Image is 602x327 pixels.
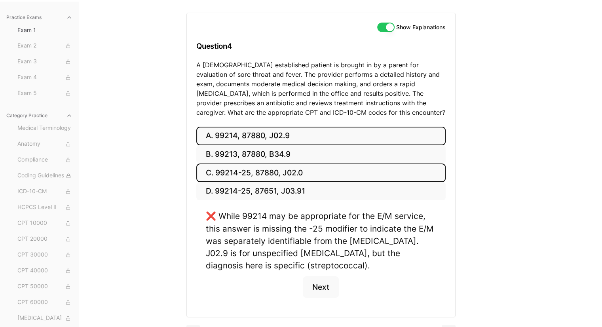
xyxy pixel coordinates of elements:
span: ICD-10-CM [17,187,72,196]
button: Exam 4 [14,71,76,84]
button: Exam 2 [14,40,76,52]
button: [MEDICAL_DATA] [14,312,76,325]
button: Anatomy [14,138,76,150]
h3: Question 4 [196,34,446,58]
span: Exam 3 [17,57,72,66]
button: Exam 5 [14,87,76,100]
span: HCPCS Level II [17,203,72,212]
button: CPT 50000 [14,280,76,293]
button: Practice Exams [3,11,76,24]
span: Medical Terminology [17,124,72,133]
span: CPT 30000 [17,251,72,259]
span: Exam 4 [17,73,72,82]
p: A [DEMOGRAPHIC_DATA] established patient is brought in by a parent for evaluation of sore throat ... [196,60,446,117]
button: CPT 10000 [14,217,76,230]
button: Compliance [14,154,76,166]
span: Exam 2 [17,42,72,50]
button: Exam 1 [14,24,76,36]
span: CPT 20000 [17,235,72,243]
button: D. 99214-25, 87651, J03.91 [196,182,446,201]
span: Compliance [17,156,72,164]
button: HCPCS Level II [14,201,76,214]
button: CPT 60000 [14,296,76,309]
span: CPT 50000 [17,282,72,291]
div: ❌ While 99214 may be appropriate for the E/M service, this answer is missing the -25 modifier to ... [206,210,436,272]
span: Coding Guidelines [17,171,72,180]
button: B. 99213, 87880, B34.9 [196,145,446,164]
button: Category Practice [3,109,76,122]
span: Exam 1 [17,26,72,34]
span: CPT 10000 [17,219,72,228]
button: ICD-10-CM [14,185,76,198]
span: Anatomy [17,140,72,148]
label: Show Explanations [396,25,446,30]
button: C. 99214-25, 87880, J02.0 [196,163,446,182]
span: [MEDICAL_DATA] [17,314,72,323]
span: CPT 40000 [17,266,72,275]
button: Medical Terminology [14,122,76,135]
span: CPT 60000 [17,298,72,307]
button: Next [303,276,339,298]
span: Exam 5 [17,89,72,98]
button: CPT 20000 [14,233,76,245]
button: Coding Guidelines [14,169,76,182]
button: CPT 30000 [14,249,76,261]
button: Exam 3 [14,55,76,68]
button: CPT 40000 [14,264,76,277]
button: A. 99214, 87880, J02.9 [196,127,446,145]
